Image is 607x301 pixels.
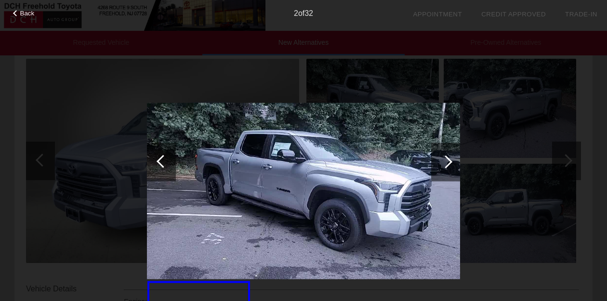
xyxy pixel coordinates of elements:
span: Back [20,10,35,17]
img: bf8ec90cc9256207329fc0036bf4d64fx.jpg [147,103,460,279]
span: 2 [294,9,298,17]
a: Appointment [413,11,462,18]
a: Trade-In [565,11,597,18]
span: 32 [304,9,313,17]
a: Credit Approved [481,11,546,18]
